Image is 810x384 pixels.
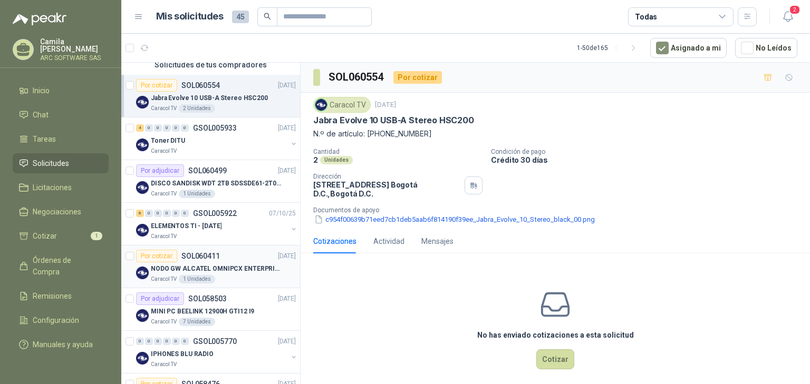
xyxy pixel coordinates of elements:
a: Remisiones [13,286,109,306]
span: Órdenes de Compra [33,254,99,278]
a: Por cotizarSOL060411[DATE] Company LogoNODO GW ALCATEL OMNIPCX ENTERPRISE SIPCaracol TV1 Unidades [121,245,300,288]
a: Órdenes de Compra [13,250,109,282]
p: Caracol TV [151,275,177,283]
div: Por cotizar [136,250,177,262]
div: 0 [163,210,171,217]
div: 0 [172,124,180,132]
div: 0 [172,338,180,345]
div: 0 [163,124,171,132]
a: 6 0 0 0 0 0 GSOL00592207/10/25 Company LogoELEMENTOS TI - [DATE]Caracol TV [136,207,298,241]
div: Caracol TV [313,97,371,113]
p: GSOL005770 [193,338,237,345]
span: Configuración [33,314,79,326]
p: MINI PC BEELINK 12900H GTI12 I9 [151,307,254,317]
p: GSOL005922 [193,210,237,217]
img: Company Logo [136,139,149,151]
div: 0 [154,210,162,217]
a: Cotizar1 [13,226,109,246]
h1: Mis solicitudes [156,9,224,24]
a: Licitaciones [13,178,109,198]
span: Cotizar [33,230,57,242]
div: 1 - 50 de 165 [577,40,642,56]
div: 7 Unidades [179,318,215,326]
p: Camila [PERSON_NAME] [40,38,109,53]
p: [DATE] [278,123,296,133]
p: 07/10/25 [269,209,296,219]
span: Tareas [33,133,56,145]
p: 2 [313,155,318,164]
p: N.º de artículo: [PHONE_NUMBER] [313,128,797,140]
div: 0 [154,124,162,132]
a: Manuales y ayuda [13,334,109,355]
span: Remisiones [33,290,72,302]
span: Manuales y ayuda [33,339,93,350]
div: 1 Unidades [179,190,215,198]
p: [DATE] [278,337,296,347]
div: Cotizaciones [313,235,356,247]
p: Caracol TV [151,360,177,369]
span: Inicio [33,85,50,96]
a: Por adjudicarSOL060499[DATE] Company LogoDISCO SANDISK WDT 2TB SDSSDE61-2T00-G25Caracol TV1 Unidades [121,160,300,203]
div: 0 [181,338,189,345]
a: 4 0 0 0 0 0 GSOL005933[DATE] Company LogoToner DITUCaracol TV [136,122,298,155]
span: 2 [789,5,801,15]
div: Solicitudes de tus compradores [121,55,300,75]
div: 0 [181,124,189,132]
p: Condición de pago [491,148,806,155]
a: Tareas [13,129,109,149]
span: Chat [33,109,49,121]
p: Jabra Evolve 10 USB-A Stereo HSC200 [313,115,474,126]
p: Crédito 30 días [491,155,806,164]
p: SOL060411 [181,252,220,260]
a: Configuración [13,310,109,330]
img: Company Logo [136,309,149,322]
p: Caracol TV [151,190,177,198]
div: 0 [136,338,144,345]
div: Por cotizar [393,71,442,84]
div: 0 [145,124,153,132]
div: 1 Unidades [179,275,215,283]
div: 0 [145,210,153,217]
div: 4 [136,124,144,132]
p: SOL060499 [188,167,227,174]
a: Negociaciones [13,202,109,222]
p: Dirección [313,173,460,180]
p: DISCO SANDISK WDT 2TB SDSSDE61-2T00-G25 [151,179,282,189]
div: Por cotizar [136,79,177,92]
img: Company Logo [136,96,149,109]
span: Negociaciones [33,206,81,218]
p: [DATE] [278,294,296,304]
div: Unidades [320,156,353,164]
a: Inicio [13,81,109,101]
p: SOL060554 [181,82,220,89]
div: Mensajes [421,235,454,247]
img: Company Logo [315,99,327,111]
img: Company Logo [136,181,149,194]
p: Cantidad [313,148,483,155]
div: Actividad [373,235,404,247]
div: 0 [163,338,171,345]
div: Por adjudicar [136,164,184,177]
p: Caracol TV [151,232,177,241]
p: GSOL005933 [193,124,237,132]
p: [DATE] [278,166,296,176]
img: Company Logo [136,267,149,279]
div: Todas [635,11,657,23]
button: Asignado a mi [650,38,727,58]
p: Toner DITU [151,136,185,146]
p: ELEMENTOS TI - [DATE] [151,221,221,231]
p: NODO GW ALCATEL OMNIPCX ENTERPRISE SIP [151,264,282,274]
button: c954f00639b71eed7cb1deb5aab6f814190f39ee_Jabra_Evolve_10_Stereo_black_00.png [313,214,596,225]
p: IPHONES BLU RADIO [151,349,214,359]
div: 2 Unidades [179,104,215,113]
img: Company Logo [136,224,149,237]
div: 0 [154,338,162,345]
div: Por adjudicar [136,292,184,305]
p: [DATE] [278,251,296,261]
img: Company Logo [136,352,149,365]
p: [STREET_ADDRESS] Bogotá D.C. , Bogotá D.C. [313,180,460,198]
p: Jabra Evolve 10 USB-A Stereo HSC200 [151,93,268,103]
h3: No has enviado cotizaciones a esta solicitud [477,329,634,341]
p: Caracol TV [151,147,177,155]
span: Solicitudes [33,157,69,169]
